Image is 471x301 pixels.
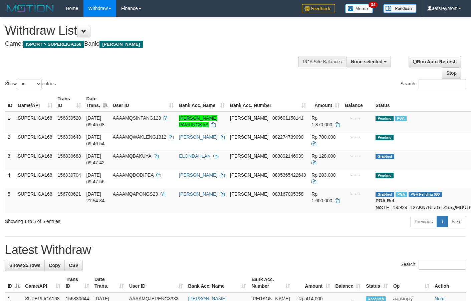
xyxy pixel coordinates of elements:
td: 3 [5,150,15,169]
td: SUPERLIGA168 [15,169,55,188]
td: 5 [5,188,15,213]
img: Feedback.jpg [302,4,335,13]
th: Trans ID: activate to sort column ascending [55,93,84,112]
a: Show 25 rows [5,260,45,271]
th: Amount: activate to sort column ascending [293,273,333,292]
span: [DATE] 09:46:54 [86,134,105,146]
a: [PERSON_NAME] [179,172,217,178]
span: Pending [376,116,394,121]
th: Balance [342,93,373,112]
span: [PERSON_NAME] [230,191,268,197]
span: Rp 1.600.000 [311,191,332,203]
span: Grabbed [376,154,394,159]
span: [PERSON_NAME] [230,134,268,140]
td: SUPERLIGA168 [15,188,55,213]
div: - - - [345,153,370,159]
span: [PERSON_NAME] [230,115,268,121]
div: - - - [345,191,370,197]
a: [PERSON_NAME] [179,191,217,197]
label: Show entries [5,79,56,89]
td: SUPERLIGA168 [15,131,55,150]
span: Pending [376,135,394,140]
span: [PERSON_NAME] [230,153,268,159]
span: Grabbed [376,192,394,197]
th: Bank Acc. Name: activate to sort column ascending [176,93,227,112]
div: PGA Site Balance / [298,56,346,67]
h1: Withdraw List [5,24,307,37]
th: Op: activate to sort column ascending [391,273,432,292]
a: [PERSON_NAME] PAMUNGKAS [179,115,217,127]
span: Copy 082274739090 to clipboard [272,134,303,140]
span: Marked by aafchhiseyha [396,192,407,197]
img: panduan.png [383,4,417,13]
th: Action [432,273,466,292]
a: Next [448,216,466,227]
span: [DATE] 09:47:56 [86,172,105,184]
a: Copy [44,260,65,271]
a: [PERSON_NAME] [179,134,217,140]
th: Date Trans.: activate to sort column ascending [92,273,127,292]
span: Rp 1.870.000 [311,115,332,127]
div: Showing 1 to 5 of 5 entries [5,215,191,225]
b: PGA Ref. No: [376,198,396,210]
img: Button%20Memo.svg [345,4,373,13]
td: 1 [5,112,15,131]
span: Copy 083167005358 to clipboard [272,191,303,197]
a: Stop [442,67,461,79]
td: 2 [5,131,15,150]
a: CSV [64,260,83,271]
th: User ID: activate to sort column ascending [110,93,176,112]
a: 1 [437,216,448,227]
td: 4 [5,169,15,188]
span: Rp 203.000 [311,172,335,178]
img: MOTION_logo.png [5,3,56,13]
span: 156830520 [58,115,81,121]
span: Copy [49,263,60,268]
th: Game/API: activate to sort column ascending [15,93,55,112]
th: Game/API: activate to sort column ascending [22,273,63,292]
button: None selected [346,56,391,67]
select: Showentries [17,79,42,89]
th: Balance: activate to sort column ascending [333,273,364,292]
th: Status: activate to sort column ascending [363,273,391,292]
th: ID: activate to sort column descending [5,273,22,292]
span: [PERSON_NAME] [230,172,268,178]
span: 156830688 [58,153,81,159]
label: Search: [401,260,466,270]
span: Marked by aafheankoy [395,116,407,121]
th: Bank Acc. Name: activate to sort column ascending [186,273,249,292]
span: Copy 089601158141 to clipboard [272,115,303,121]
span: AAAAMQSINTANG123 [113,115,161,121]
a: Previous [410,216,437,227]
input: Search: [419,79,466,89]
div: - - - [345,134,370,140]
h4: Game: Bank: [5,41,307,47]
input: Search: [419,260,466,270]
span: Rp 700.000 [311,134,335,140]
th: Date Trans.: activate to sort column descending [84,93,110,112]
label: Search: [401,79,466,89]
th: Trans ID: activate to sort column ascending [63,273,92,292]
span: AAAAMQWAKLENG1312 [113,134,167,140]
span: 156830704 [58,172,81,178]
span: [DATE] 09:47:42 [86,153,105,165]
span: Copy 083892146939 to clipboard [272,153,303,159]
a: ELONDAHLAN [179,153,211,159]
span: AAAAMQAPONGS23 [113,191,158,197]
div: - - - [345,115,370,121]
span: ISPORT > SUPERLIGA168 [23,41,84,48]
th: Amount: activate to sort column ascending [309,93,342,112]
span: [DATE] 09:45:08 [86,115,105,127]
th: ID [5,93,15,112]
span: Copy 0895365422649 to clipboard [272,172,306,178]
span: PGA Pending [409,192,442,197]
th: User ID: activate to sort column ascending [127,273,186,292]
span: Show 25 rows [9,263,40,268]
span: AAAAMQDODIPEA [113,172,154,178]
span: 156830643 [58,134,81,140]
a: Run Auto-Refresh [409,56,461,67]
span: 156703621 [58,191,81,197]
th: Bank Acc. Number: activate to sort column ascending [227,93,309,112]
span: AAAAMQBAKUYA [113,153,151,159]
span: 34 [369,2,378,8]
